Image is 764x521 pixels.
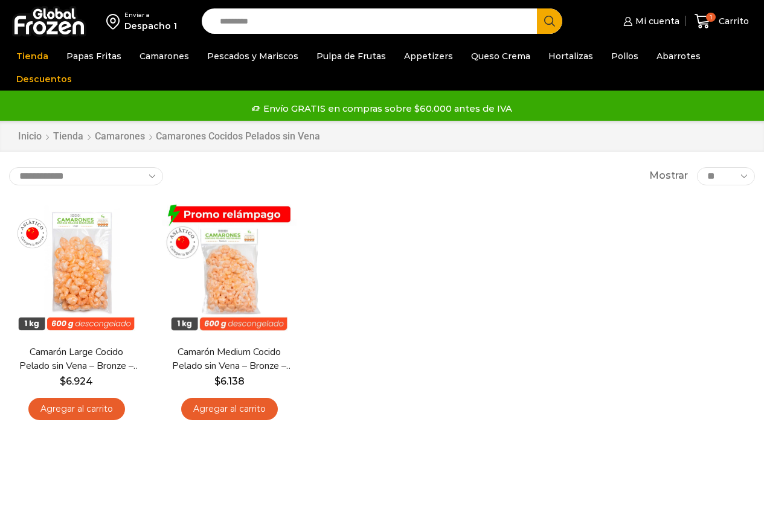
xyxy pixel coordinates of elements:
[465,45,536,68] a: Queso Crema
[28,398,125,420] a: Agregar al carrito: “Camarón Large Cocido Pelado sin Vena - Bronze - Caja 10 kg”
[133,45,195,68] a: Camarones
[60,376,66,387] span: $
[310,45,392,68] a: Pulpa de Frutas
[9,167,163,185] select: Pedido de la tienda
[181,398,278,420] a: Agregar al carrito: “Camarón Medium Cocido Pelado sin Vena - Bronze - Caja 10 kg”
[10,68,78,91] a: Descuentos
[620,9,679,33] a: Mi cuenta
[53,130,84,144] a: Tienda
[649,169,688,183] span: Mostrar
[650,45,707,68] a: Abarrotes
[16,345,137,373] a: Camarón Large Cocido Pelado sin Vena – Bronze – Caja 10 kg
[18,130,42,144] a: Inicio
[692,7,752,36] a: 1 Carrito
[18,130,320,144] nav: Breadcrumb
[60,376,93,387] bdi: 6.924
[537,8,562,34] button: Search button
[169,345,290,373] a: Camarón Medium Cocido Pelado sin Vena – Bronze – Caja 10 kg
[60,45,127,68] a: Papas Fritas
[124,20,177,32] div: Despacho 1
[632,15,679,27] span: Mi cuenta
[10,45,54,68] a: Tienda
[605,45,644,68] a: Pollos
[716,15,749,27] span: Carrito
[398,45,459,68] a: Appetizers
[706,13,716,22] span: 1
[214,376,220,387] span: $
[106,11,124,31] img: address-field-icon.svg
[201,45,304,68] a: Pescados y Mariscos
[542,45,599,68] a: Hortalizas
[94,130,146,144] a: Camarones
[214,376,245,387] bdi: 6.138
[156,130,320,142] h1: Camarones Cocidos Pelados sin Vena
[124,11,177,19] div: Enviar a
